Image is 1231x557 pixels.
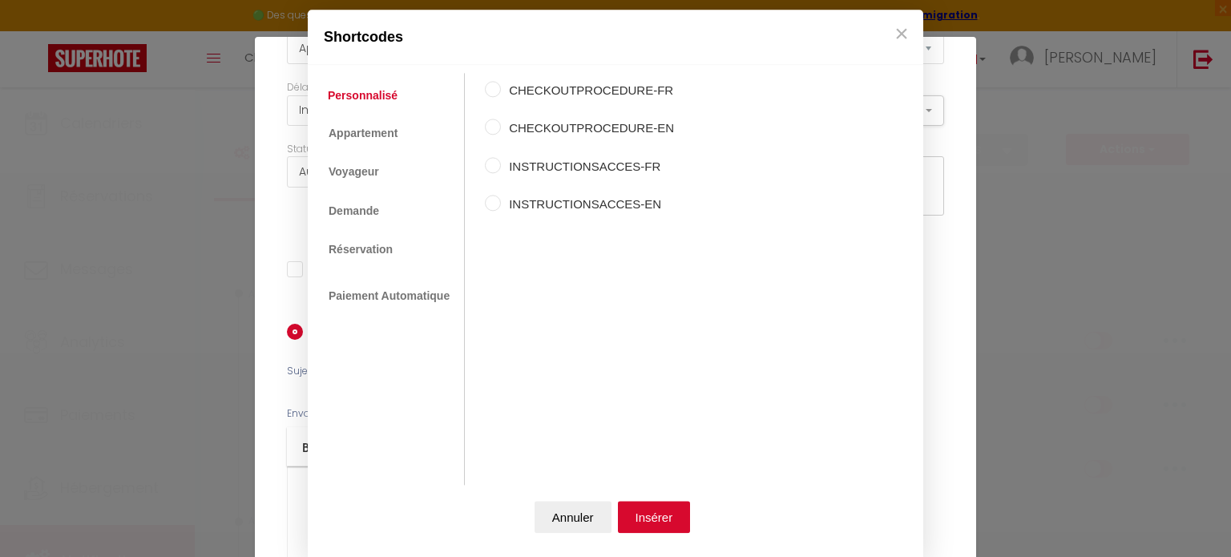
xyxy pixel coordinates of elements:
a: Voyageur [320,157,388,188]
a: Personnalisé [320,81,406,110]
label: CHECKOUTPROCEDURE-FR [501,81,674,100]
a: Appartement [320,118,406,148]
button: Annuler [535,501,611,533]
a: Demande [320,196,388,226]
label: CHECKOUTPROCEDURE-EN [501,119,674,139]
div: Shortcodes [308,10,923,65]
a: Réservation [320,234,402,264]
button: Insérer [618,501,691,533]
label: INSTRUCTIONSACCES-FR [501,157,674,176]
label: INSTRUCTIONSACCES-EN [501,196,674,215]
button: Ouvrir le widget de chat LiveChat [13,6,61,54]
button: Close [890,18,914,50]
a: Paiement Automatique [320,281,458,312]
